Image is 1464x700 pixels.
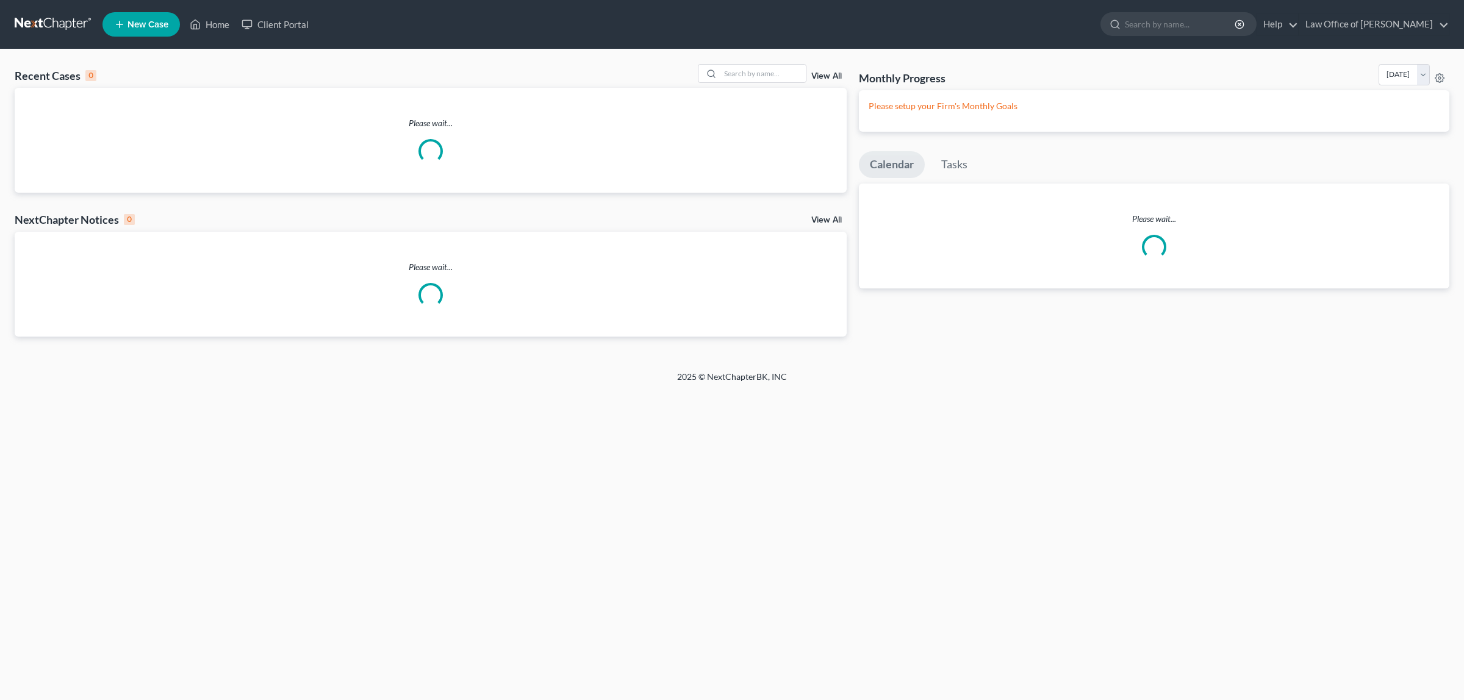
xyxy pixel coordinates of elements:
a: Calendar [859,151,925,178]
a: Client Portal [235,13,315,35]
div: 2025 © NextChapterBK, INC [384,371,1080,393]
div: 0 [85,70,96,81]
a: Tasks [930,151,978,178]
a: Help [1257,13,1298,35]
a: Law Office of [PERSON_NAME] [1299,13,1449,35]
div: 0 [124,214,135,225]
a: View All [811,72,842,80]
p: Please wait... [15,117,847,129]
input: Search by name... [720,65,806,82]
p: Please setup your Firm's Monthly Goals [869,100,1440,112]
p: Please wait... [859,213,1449,225]
div: Recent Cases [15,68,96,83]
span: New Case [127,20,168,29]
a: Home [184,13,235,35]
input: Search by name... [1125,13,1236,35]
div: NextChapter Notices [15,212,135,227]
h3: Monthly Progress [859,71,945,85]
p: Please wait... [15,261,847,273]
a: View All [811,216,842,224]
